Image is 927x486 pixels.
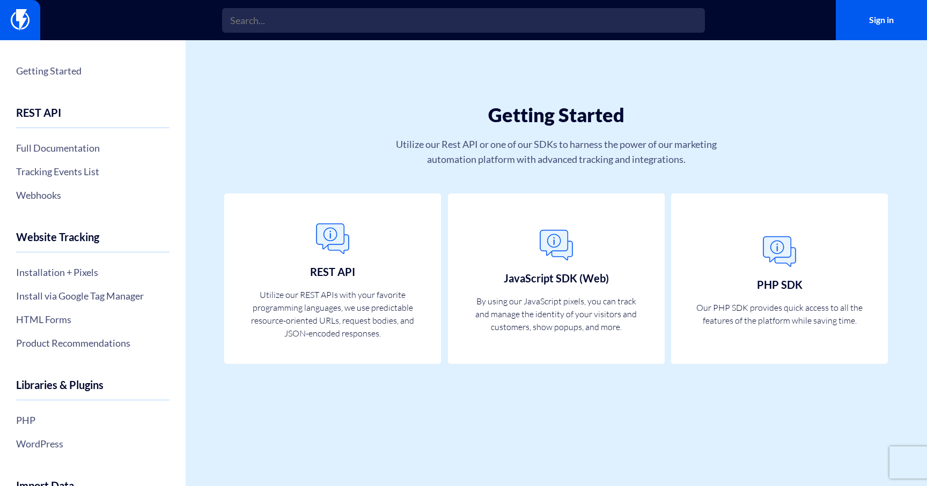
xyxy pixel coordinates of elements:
[16,411,170,429] a: PHP
[448,193,665,364] a: JavaScript SDK (Web) By using our JavaScript pixels, you can track and manage the identity of you...
[16,263,170,281] a: Installation + Pixels
[16,435,170,453] a: WordPress
[16,186,170,204] a: Webhooks
[250,104,863,126] h1: Getting Started
[16,139,170,157] a: Full Documentation
[372,137,740,167] p: Utilize our Rest API or one of our SDKs to harness the power of our marketing automation platform...
[696,301,864,327] p: Our PHP SDK provides quick access to all the features of the platform while saving time.
[757,279,803,290] h3: PHP SDK
[16,62,170,80] a: Getting Started
[311,218,354,260] img: General.png
[758,230,801,273] img: General.png
[472,295,640,333] p: By using our JavaScript pixels, you can track and manage the identity of your visitors and custom...
[224,193,441,364] a: REST API Utilize our REST APIs with your favorite programming languages, we use predictable resou...
[671,193,888,364] a: PHP SDK Our PHP SDK provides quick access to all the features of the platform while saving time.
[249,288,417,340] p: Utilize our REST APIs with your favorite programming languages, we use predictable resource-orien...
[16,107,170,128] h4: REST API
[535,224,578,267] img: General.png
[16,334,170,352] a: Product Recommendations
[16,310,170,328] a: HTML Forms
[16,231,170,252] h4: Website Tracking
[16,162,170,181] a: Tracking Events List
[222,8,705,33] input: Search...
[16,287,170,305] a: Install via Google Tag Manager
[504,272,609,284] h3: JavaScript SDK (Web)
[310,266,355,278] h3: REST API
[16,379,170,400] h4: Libraries & Plugins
